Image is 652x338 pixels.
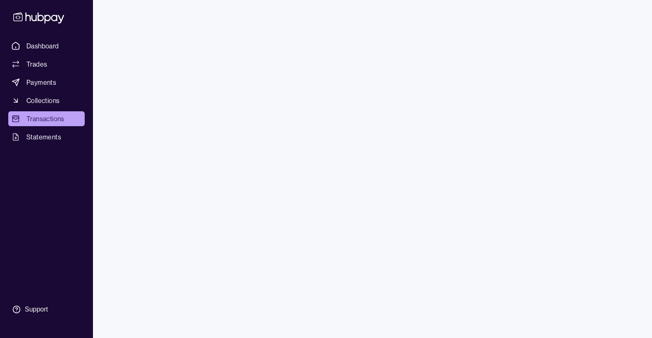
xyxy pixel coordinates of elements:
[26,77,56,87] span: Payments
[26,114,64,124] span: Transactions
[26,41,59,51] span: Dashboard
[8,111,85,126] a: Transactions
[8,93,85,108] a: Collections
[26,96,59,105] span: Collections
[8,57,85,72] a: Trades
[26,59,47,69] span: Trades
[8,38,85,53] a: Dashboard
[26,132,61,142] span: Statements
[8,301,85,318] a: Support
[8,129,85,144] a: Statements
[25,305,48,314] div: Support
[8,75,85,90] a: Payments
